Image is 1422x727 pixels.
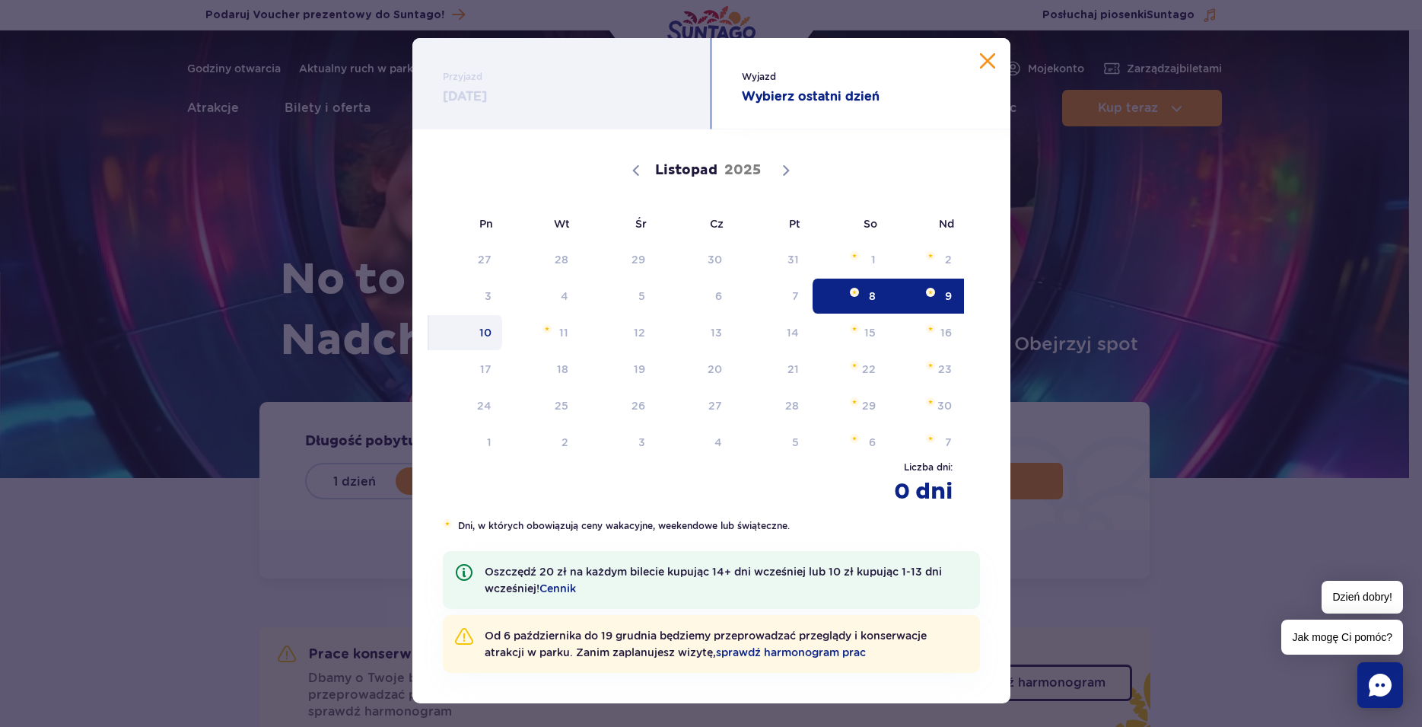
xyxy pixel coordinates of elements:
span: Listopad 11, 2025 [504,315,581,350]
li: Od 6 października do 19 grudnia będziemy przeprowadzać przeglądy i konserwacje atrakcji w parku. ... [443,615,980,673]
span: Wt [504,206,581,241]
span: Listopad 24, 2025 [428,388,504,423]
strong: 0 dni [819,478,953,505]
span: Listopad 14, 2025 [734,315,811,350]
span: So [811,206,888,241]
span: Październik 31, 2025 [734,242,811,277]
li: Oszczędź 20 zł na każdym bilecie kupując 14+ dni wcześniej lub 10 zł kupując 1-13 dni wcześniej! [443,551,980,609]
span: Listopad 23, 2025 [888,352,965,387]
span: Grudzień 6, 2025 [811,425,888,460]
span: Listopad 7, 2025 [734,279,811,314]
span: Listopad 3, 2025 [428,279,504,314]
div: Chat [1357,662,1403,708]
a: Cennik [539,582,576,595]
span: Listopad 5, 2025 [581,279,657,314]
span: Listopad 6, 2025 [657,279,734,314]
span: Listopad 10, 2025 [428,315,504,350]
span: Listopad 15, 2025 [811,315,888,350]
span: Listopad 18, 2025 [504,352,581,387]
a: sprawdź harmonogram prac [716,646,866,658]
span: Październik 27, 2025 [428,242,504,277]
span: Listopad 17, 2025 [428,352,504,387]
span: Śr [581,206,657,241]
span: Listopad 27, 2025 [657,388,734,423]
span: Październik 28, 2025 [504,242,581,277]
span: Listopad 4, 2025 [504,279,581,314]
li: Dni, w których obowiązują ceny wakacyjne, weekendowe lub świąteczne. [443,519,980,533]
span: Dzień dobry! [1322,581,1403,614]
span: Nd [888,206,965,241]
strong: Wybierz ostatni dzień [742,88,980,106]
span: Listopad 8, 2025 [811,279,888,314]
span: Listopad 13, 2025 [657,315,734,350]
span: Grudzień 2, 2025 [504,425,581,460]
span: Listopad 9, 2025 [888,279,965,314]
span: Pt [734,206,811,241]
span: Listopad 25, 2025 [504,388,581,423]
span: Listopad 16, 2025 [888,315,965,350]
span: Listopad 21, 2025 [734,352,811,387]
span: Listopad 1, 2025 [811,242,888,277]
span: Grudzień 7, 2025 [888,425,965,460]
span: Listopad 22, 2025 [811,352,888,387]
span: Grudzień 1, 2025 [428,425,504,460]
span: Listopad 28, 2025 [734,388,811,423]
span: Pn [428,206,504,241]
span: Przyjazd [443,69,680,84]
span: Październik 29, 2025 [581,242,657,277]
span: Listopad 2, 2025 [888,242,965,277]
span: Cz [657,206,734,241]
span: Listopad 30, 2025 [888,388,965,423]
span: Jak mogę Ci pomóc? [1281,620,1403,655]
span: Listopad 29, 2025 [811,388,888,423]
span: Listopad 26, 2025 [581,388,657,423]
span: Listopad 12, 2025 [581,315,657,350]
span: Wyjazd [742,69,980,84]
button: Zamknij kalendarz [980,53,995,69]
span: Listopad 19, 2025 [581,352,657,387]
span: Październik 30, 2025 [657,242,734,277]
span: Grudzień 3, 2025 [581,425,657,460]
strong: [DATE] [443,88,680,106]
span: Listopad 20, 2025 [657,352,734,387]
span: Grudzień 5, 2025 [734,425,811,460]
span: Grudzień 4, 2025 [657,425,734,460]
span: Liczba dni : [819,460,953,475]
